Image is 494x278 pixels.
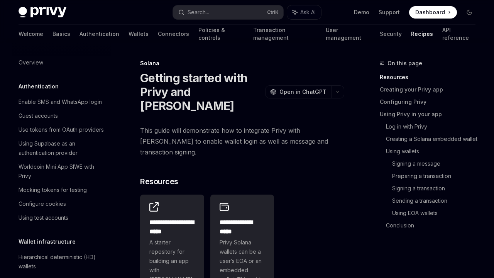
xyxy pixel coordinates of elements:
[12,183,111,197] a: Mocking tokens for testing
[129,25,149,43] a: Wallets
[279,88,327,96] span: Open in ChatGPT
[19,111,58,120] div: Guest accounts
[52,25,70,43] a: Basics
[158,25,189,43] a: Connectors
[140,59,344,67] div: Solana
[265,85,331,98] button: Open in ChatGPT
[354,8,369,16] a: Demo
[12,160,111,183] a: Worldcoin Mini App SIWE with Privy
[12,123,111,137] a: Use tokens from OAuth providers
[198,25,244,43] a: Policies & controls
[19,253,107,271] div: Hierarchical deterministic (HD) wallets
[19,162,107,181] div: Worldcoin Mini App SIWE with Privy
[19,125,104,134] div: Use tokens from OAuth providers
[19,25,43,43] a: Welcome
[19,139,107,158] div: Using Supabase as an authentication provider
[19,185,87,195] div: Mocking tokens for testing
[392,182,482,195] a: Signing a transaction
[386,219,482,232] a: Conclusion
[463,6,475,19] button: Toggle dark mode
[19,213,68,222] div: Using test accounts
[326,25,370,43] a: User management
[267,9,279,15] span: Ctrl K
[287,5,321,19] button: Ask AI
[19,58,43,67] div: Overview
[173,5,283,19] button: Search...CtrlK
[140,176,178,187] span: Resources
[380,108,482,120] a: Using Privy in your app
[392,170,482,182] a: Preparing a transaction
[80,25,119,43] a: Authentication
[409,6,457,19] a: Dashboard
[415,8,445,16] span: Dashboard
[380,96,482,108] a: Configuring Privy
[379,8,400,16] a: Support
[300,8,316,16] span: Ask AI
[12,56,111,69] a: Overview
[19,97,102,107] div: Enable SMS and WhatsApp login
[140,71,262,113] h1: Getting started with Privy and [PERSON_NAME]
[12,197,111,211] a: Configure cookies
[12,109,111,123] a: Guest accounts
[12,250,111,273] a: Hierarchical deterministic (HD) wallets
[386,145,482,158] a: Using wallets
[140,125,344,158] span: This guide will demonstrate how to integrate Privy with [PERSON_NAME] to enable wallet login as w...
[392,158,482,170] a: Signing a message
[380,83,482,96] a: Creating your Privy app
[411,25,433,43] a: Recipes
[392,207,482,219] a: Using EOA wallets
[442,25,475,43] a: API reference
[386,133,482,145] a: Creating a Solana embedded wallet
[12,211,111,225] a: Using test accounts
[380,71,482,83] a: Resources
[392,195,482,207] a: Sending a transaction
[12,137,111,160] a: Using Supabase as an authentication provider
[12,95,111,109] a: Enable SMS and WhatsApp login
[380,25,402,43] a: Security
[19,237,76,246] h5: Wallet infrastructure
[19,199,66,208] div: Configure cookies
[386,120,482,133] a: Log in with Privy
[253,25,316,43] a: Transaction management
[19,7,66,18] img: dark logo
[188,8,209,17] div: Search...
[19,82,59,91] h5: Authentication
[387,59,422,68] span: On this page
